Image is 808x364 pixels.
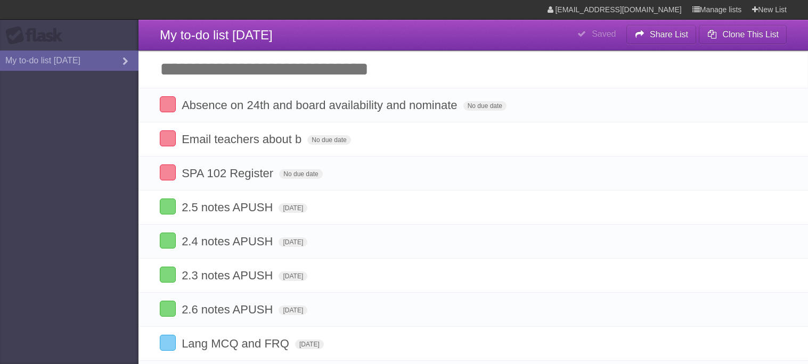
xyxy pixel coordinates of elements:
span: [DATE] [279,305,307,315]
span: 2.3 notes APUSH [182,269,275,282]
button: Clone This List [699,25,787,44]
span: No due date [463,101,507,111]
span: [DATE] [279,237,307,247]
label: Done [160,96,176,112]
div: Flask [5,26,69,45]
label: Done [160,164,176,180]
button: Share List [626,25,697,44]
span: Email teachers about b [182,133,304,146]
label: Done [160,130,176,146]
span: No due date [307,135,350,145]
b: Share List [650,30,688,39]
span: [DATE] [295,340,324,349]
label: Done [160,198,176,214]
label: Done [160,301,176,317]
span: [DATE] [279,271,307,281]
span: My to-do list [DATE] [160,28,273,42]
label: Done [160,335,176,351]
span: Lang MCQ and FRQ [182,337,292,350]
b: Saved [592,29,616,38]
span: 2.6 notes APUSH [182,303,275,316]
span: [DATE] [279,203,307,213]
span: SPA 102 Register [182,167,276,180]
span: 2.5 notes APUSH [182,201,275,214]
b: Clone This List [722,30,779,39]
span: Absence on 24th and board availability and nominate [182,98,460,112]
label: Done [160,267,176,283]
span: 2.4 notes APUSH [182,235,275,248]
span: No due date [279,169,322,179]
label: Done [160,233,176,249]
